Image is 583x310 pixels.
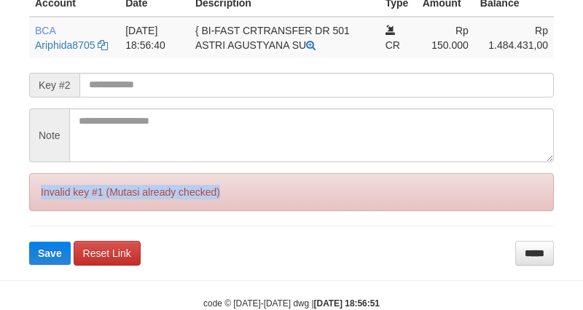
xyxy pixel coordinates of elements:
td: { BI-FAST CRTRANSFER DR 501 ASTRI AGUSTYANA SU [189,17,380,58]
div: Invalid key #1 (Mutasi already checked) [29,173,554,211]
a: Ariphida8705 [35,39,95,51]
td: Rp 1.484.431,00 [474,17,554,58]
span: Reset Link [83,247,131,259]
td: [DATE] 18:56:40 [120,17,189,58]
span: Save [38,247,62,259]
button: Save [29,242,71,265]
small: code © [DATE]-[DATE] dwg | [203,298,380,309]
span: BCA [35,25,55,36]
strong: [DATE] 18:56:51 [314,298,380,309]
td: Rp 150.000 [417,17,474,58]
span: CR [386,39,400,51]
span: Note [29,108,69,162]
a: Copy Ariphida8705 to clipboard [98,39,108,51]
a: Reset Link [74,241,141,266]
span: Key #2 [29,73,79,98]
